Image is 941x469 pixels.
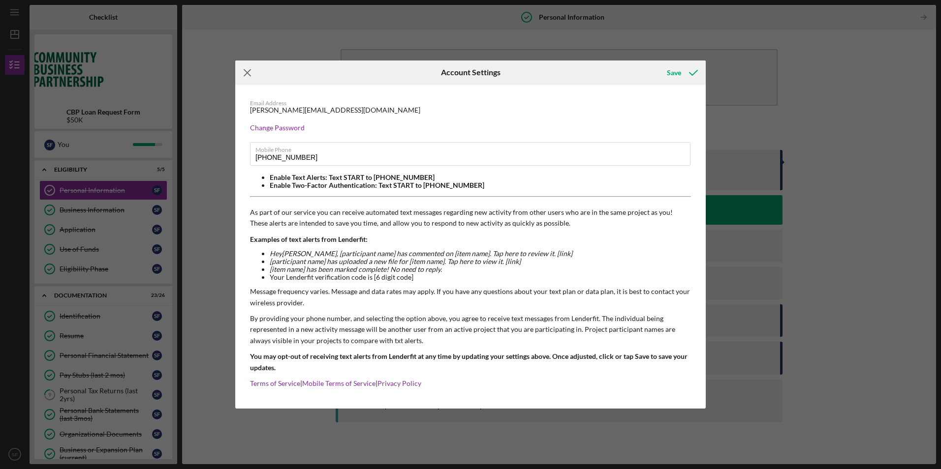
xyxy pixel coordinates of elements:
[250,351,691,373] p: You may opt-out of receiving text alerts from Lenderfit at any time by updating your settings abo...
[270,181,691,189] li: Enable Two-Factor Authentication: Text START to [PHONE_NUMBER]
[270,174,691,181] li: Enable Text Alerts: Text START to [PHONE_NUMBER]
[270,250,691,258] li: Hey [PERSON_NAME] , [participant name] has commented on [item name]. Tap here to review it. [link]
[270,265,691,273] li: [item name] has been marked complete! No need to reply.
[441,68,501,77] h6: Account Settings
[302,379,376,387] a: Mobile Terms of Service
[250,379,300,387] a: Terms of Service
[250,234,691,245] p: Examples of text alerts from Lenderfit:
[250,100,691,107] div: Email Address
[250,286,691,308] p: Message frequency varies. Message and data rates may apply. If you have any questions about your ...
[255,143,690,153] label: Mobile Phone
[250,124,691,132] div: Change Password
[377,379,421,387] a: Privacy Policy
[270,258,691,265] li: [participant name] has uploaded a new file for [item name]. Tap here to view it. [link]
[657,63,706,83] button: Save
[250,313,691,346] p: By providing your phone number, and selecting the option above, you agree to receive text message...
[270,273,691,281] li: Your Lenderfit verification code is [6 digit code]
[667,63,681,83] div: Save
[250,207,691,229] p: As part of our service you can receive automated text messages regarding new activity from other ...
[250,378,691,389] p: | |
[250,106,420,114] div: [PERSON_NAME][EMAIL_ADDRESS][DOMAIN_NAME]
